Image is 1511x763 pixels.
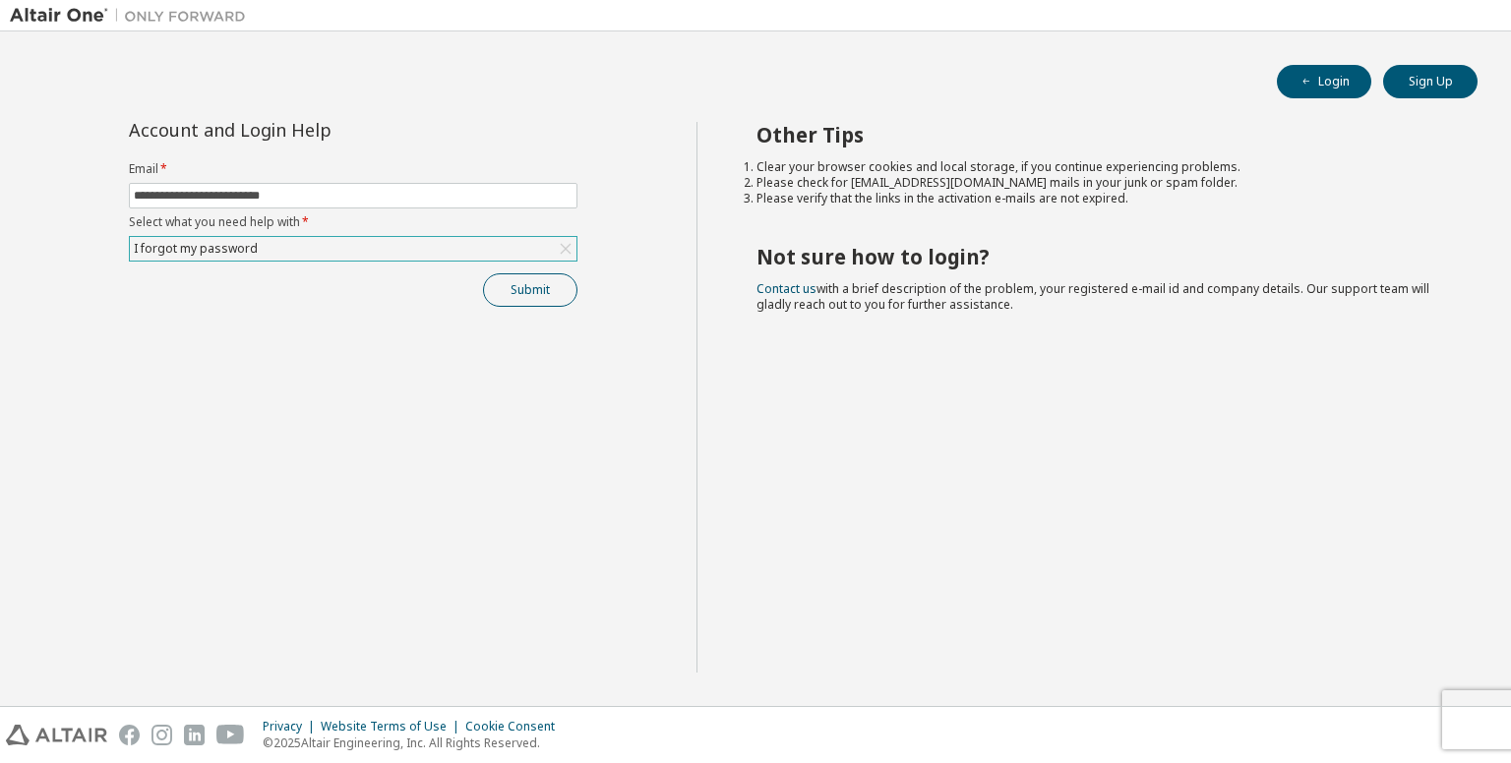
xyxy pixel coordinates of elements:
[129,161,577,177] label: Email
[756,122,1443,147] h2: Other Tips
[119,725,140,745] img: facebook.svg
[756,244,1443,269] h2: Not sure how to login?
[6,725,107,745] img: altair_logo.svg
[756,175,1443,191] li: Please check for [EMAIL_ADDRESS][DOMAIN_NAME] mails in your junk or spam folder.
[756,159,1443,175] li: Clear your browser cookies and local storage, if you continue experiencing problems.
[1277,65,1371,98] button: Login
[483,273,577,307] button: Submit
[756,280,1429,313] span: with a brief description of the problem, your registered e-mail id and company details. Our suppo...
[1383,65,1478,98] button: Sign Up
[756,191,1443,206] li: Please verify that the links in the activation e-mails are not expired.
[151,725,172,745] img: instagram.svg
[130,237,576,261] div: I forgot my password
[321,719,465,734] div: Website Terms of Use
[263,719,321,734] div: Privacy
[10,6,256,26] img: Altair One
[216,725,245,745] img: youtube.svg
[263,734,567,751] p: © 2025 Altair Engineering, Inc. All Rights Reserved.
[129,122,488,138] div: Account and Login Help
[184,725,205,745] img: linkedin.svg
[131,238,261,260] div: I forgot my password
[756,280,816,297] a: Contact us
[129,214,577,230] label: Select what you need help with
[465,719,567,734] div: Cookie Consent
